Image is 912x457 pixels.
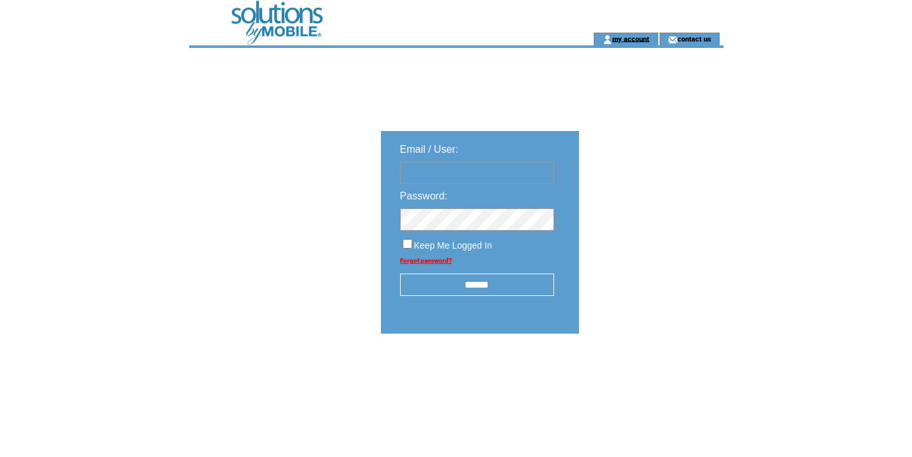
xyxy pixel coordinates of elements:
[400,257,452,264] a: Forgot password?
[612,35,649,43] a: my account
[414,240,492,251] span: Keep Me Logged In
[400,190,448,201] span: Password:
[616,366,680,382] img: transparent.png
[400,144,459,155] span: Email / User:
[677,35,711,43] a: contact us
[668,35,677,45] img: contact_us_icon.gif
[603,35,612,45] img: account_icon.gif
